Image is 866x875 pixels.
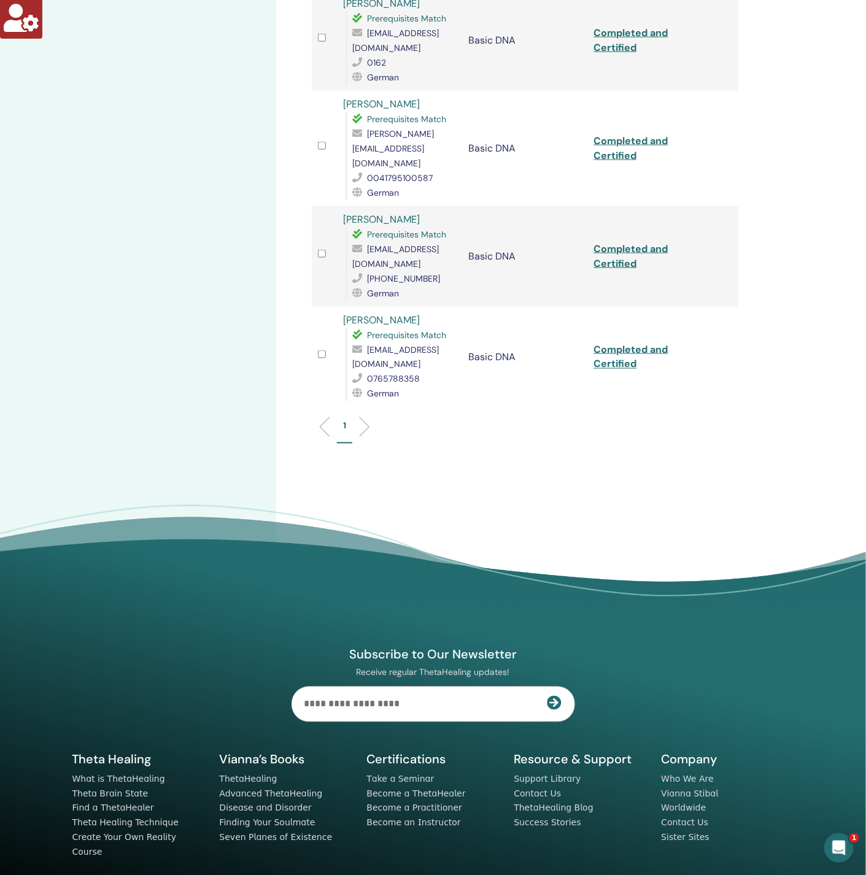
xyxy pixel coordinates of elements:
a: Vianna Stibal [662,789,719,799]
a: Seven Planes of Existence [220,833,333,842]
a: [PERSON_NAME] [343,314,420,326]
h5: Company [662,752,794,768]
span: 0162 [367,57,386,68]
span: 0765788358 [367,374,420,385]
a: Become a Practitioner [367,803,463,813]
a: Disease and Disorder [220,803,312,813]
h5: Theta Healing [72,752,205,768]
a: [PERSON_NAME] [343,213,420,226]
td: Basic DNA [462,91,587,206]
span: German [367,72,399,83]
a: ThetaHealing [220,774,277,784]
a: Theta Brain State [72,789,149,799]
span: German [367,187,399,198]
td: Basic DNA [462,307,587,407]
a: Create Your Own Reality Course [72,833,177,857]
h4: Subscribe to Our Newsletter [292,647,575,663]
a: [PERSON_NAME] [343,98,420,110]
span: Prerequisites Match [367,13,446,24]
a: Support Library [514,774,581,784]
h5: Vianna’s Books [220,752,352,768]
iframe: Intercom live chat [824,833,854,863]
td: Basic DNA [462,206,587,307]
span: [EMAIL_ADDRESS][DOMAIN_NAME] [352,244,439,269]
a: Who We Are [662,774,714,784]
p: Receive regular ThetaHealing updates! [292,667,575,678]
a: Become a ThetaHealer [367,789,466,799]
a: Worldwide [662,803,706,813]
span: German [367,288,399,299]
a: Theta Healing Technique [72,818,179,828]
h5: Certifications [367,752,500,768]
a: Advanced ThetaHealing [220,789,323,799]
span: [PHONE_NUMBER] [367,273,440,284]
span: [EMAIL_ADDRESS][DOMAIN_NAME] [352,28,439,53]
a: Take a Seminar [367,774,435,784]
span: Prerequisites Match [367,229,446,240]
a: Contact Us [514,789,562,799]
a: Completed and Certified [593,343,668,371]
a: What is ThetaHealing [72,774,165,784]
a: Completed and Certified [593,26,668,54]
a: Success Stories [514,818,581,828]
a: Finding Your Soulmate [220,818,315,828]
span: [EMAIL_ADDRESS][DOMAIN_NAME] [352,344,439,370]
span: Prerequisites Match [367,330,446,341]
span: [PERSON_NAME][EMAIL_ADDRESS][DOMAIN_NAME] [352,128,434,169]
a: ThetaHealing Blog [514,803,593,813]
span: German [367,388,399,399]
span: Prerequisites Match [367,114,446,125]
a: Find a ThetaHealer [72,803,154,813]
p: 1 [343,420,346,433]
span: 0041795100587 [367,172,433,183]
h5: Resource & Support [514,752,647,768]
span: 1 [849,833,859,843]
a: Contact Us [662,818,709,828]
a: Become an Instructor [367,818,461,828]
a: Completed and Certified [593,242,668,270]
a: Completed and Certified [593,134,668,162]
a: Sister Sites [662,833,710,842]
